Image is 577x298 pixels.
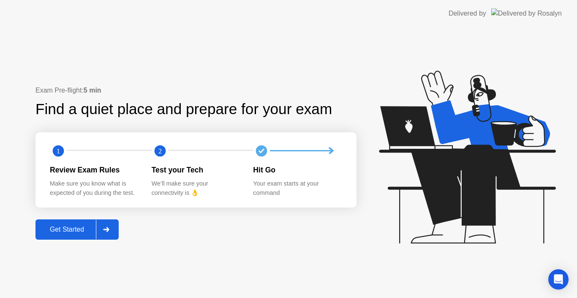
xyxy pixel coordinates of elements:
[38,226,96,233] div: Get Started
[35,98,333,120] div: Find a quiet place and prepare for your exam
[84,87,101,94] b: 5 min
[548,269,569,290] div: Open Intercom Messenger
[253,179,341,197] div: Your exam starts at your command
[50,164,138,175] div: Review Exam Rules
[152,179,240,197] div: We’ll make sure your connectivity is 👌
[253,164,341,175] div: Hit Go
[35,219,119,240] button: Get Started
[449,8,486,19] div: Delivered by
[50,179,138,197] div: Make sure you know what is expected of you during the test.
[491,8,562,18] img: Delivered by Rosalyn
[57,147,60,155] text: 1
[152,164,240,175] div: Test your Tech
[158,147,162,155] text: 2
[35,85,357,96] div: Exam Pre-flight:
